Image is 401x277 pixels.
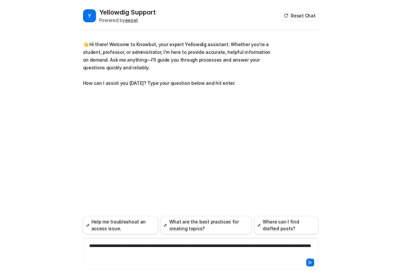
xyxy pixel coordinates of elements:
button: What are the best practices for creating topics? [161,216,251,234]
b: eesel [125,17,138,23]
h2: Yellowdig Support [99,8,156,17]
button: Where can I find drafted posts? [254,216,318,234]
p: 👋 Hi there! Welcome to Knowbot, your expert Yellowdig assistant. Whether you're a student, profes... [83,41,272,87]
span: Y [83,9,96,22]
button: Help me troubleshoot an access issue. [83,216,158,234]
div: Powered by [99,17,156,24]
button: Reset Chat [282,11,318,20]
